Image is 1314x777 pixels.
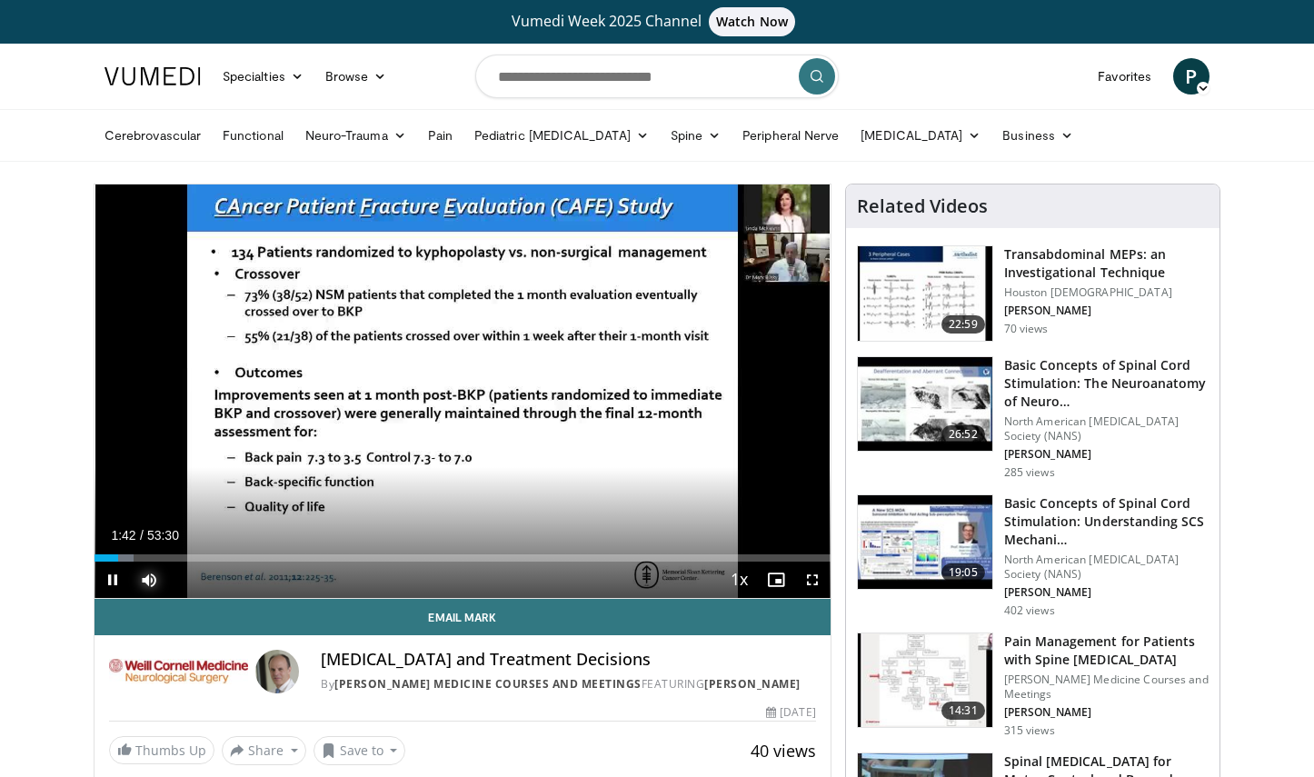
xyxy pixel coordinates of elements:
[107,7,1207,36] a: Vumedi Week 2025 ChannelWatch Now
[794,562,831,598] button: Fullscreen
[1004,585,1209,600] p: [PERSON_NAME]
[463,117,660,154] a: Pediatric [MEDICAL_DATA]
[1173,58,1209,95] a: P
[1004,447,1209,462] p: [PERSON_NAME]
[941,563,985,582] span: 19:05
[147,528,179,543] span: 53:30
[140,528,144,543] span: /
[1004,304,1209,318] p: [PERSON_NAME]
[212,117,294,154] a: Functional
[857,494,1209,618] a: 19:05 Basic Concepts of Spinal Cord Stimulation: Understanding SCS Mechani… North American [MEDIC...
[95,184,831,599] video-js: Video Player
[109,650,248,693] img: Weill Cornell Medicine Courses and Meetings
[941,315,985,334] span: 22:59
[111,528,135,543] span: 1:42
[1004,553,1209,582] p: North American [MEDICAL_DATA] Society (NANS)
[1004,494,1209,549] h3: Basic Concepts of Spinal Cord Stimulation: Understanding SCS Mechani…
[1004,603,1055,618] p: 402 views
[321,650,815,670] h4: [MEDICAL_DATA] and Treatment Decisions
[1004,356,1209,411] h3: Basic Concepts of Spinal Cord Stimulation: The Neuroanatomy of Neuro…
[858,495,992,590] img: 1680daec-fcfd-4287-ac41-19e7acb46365.150x105_q85_crop-smart_upscale.jpg
[1004,414,1209,443] p: North American [MEDICAL_DATA] Society (NANS)
[766,704,815,721] div: [DATE]
[709,7,795,36] span: Watch Now
[857,356,1209,480] a: 26:52 Basic Concepts of Spinal Cord Stimulation: The Neuroanatomy of Neuro… North American [MEDIC...
[857,245,1209,342] a: 22:59 Transabdominal MEPs: an Investigational Technique Houston [DEMOGRAPHIC_DATA] [PERSON_NAME] ...
[1004,245,1209,282] h3: Transabdominal MEPs: an Investigational Technique
[991,117,1084,154] a: Business
[858,633,992,728] img: d97692dc-9f18-4e90-87c2-562f424998fc.150x105_q85_crop-smart_upscale.jpg
[475,55,839,98] input: Search topics, interventions
[857,195,988,217] h4: Related Videos
[704,676,801,692] a: [PERSON_NAME]
[1087,58,1162,95] a: Favorites
[722,562,758,598] button: Playback Rate
[751,740,816,762] span: 40 views
[1004,285,1209,300] p: Houston [DEMOGRAPHIC_DATA]
[314,736,406,765] button: Save to
[95,562,131,598] button: Pause
[1004,723,1055,738] p: 315 views
[95,554,831,562] div: Progress Bar
[1004,672,1209,702] p: [PERSON_NAME] Medicine Courses and Meetings
[758,562,794,598] button: Enable picture-in-picture mode
[1004,705,1209,720] p: [PERSON_NAME]
[294,117,417,154] a: Neuro-Trauma
[732,117,850,154] a: Peripheral Nerve
[660,117,732,154] a: Spine
[858,246,992,341] img: 1a318922-2e81-4474-bd2b-9f1cef381d3f.150x105_q85_crop-smart_upscale.jpg
[850,117,991,154] a: [MEDICAL_DATA]
[1004,322,1049,336] p: 70 views
[255,650,299,693] img: Avatar
[109,736,214,764] a: Thumbs Up
[95,599,831,635] a: Email Mark
[334,676,642,692] a: [PERSON_NAME] Medicine Courses and Meetings
[212,58,314,95] a: Specialties
[131,562,167,598] button: Mute
[1004,633,1209,669] h3: Pain Management for Patients with Spine [MEDICAL_DATA]
[1004,465,1055,480] p: 285 views
[314,58,398,95] a: Browse
[105,67,201,85] img: VuMedi Logo
[857,633,1209,738] a: 14:31 Pain Management for Patients with Spine [MEDICAL_DATA] [PERSON_NAME] Medicine Courses and M...
[417,117,463,154] a: Pain
[941,425,985,443] span: 26:52
[94,117,212,154] a: Cerebrovascular
[321,676,815,692] div: By FEATURING
[222,736,306,765] button: Share
[941,702,985,720] span: 14:31
[858,357,992,452] img: 56f187c5-4ee0-4fea-bafd-440954693c71.150x105_q85_crop-smart_upscale.jpg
